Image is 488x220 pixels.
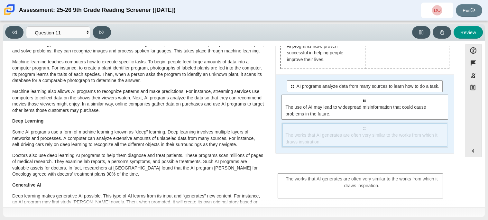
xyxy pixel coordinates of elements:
img: Carmen School of Science & Technology [3,3,16,16]
a: Carmen School of Science & Technology [3,12,16,17]
div: AI programs analyze data from many sources to learn how to do a task. [287,80,442,92]
p: AI is the technology that enables machines to use humanlike intelligence to perform tasks. With A... [12,41,265,54]
span: The works that AI generates are often very similar to the works from which it draws inspiration. [286,132,445,145]
button: Expand menu. Displays the button labels. [466,145,481,157]
span: DO [434,8,441,13]
button: Toggle response masking [465,69,482,82]
span: AI programs have proven successful in helping people improve their lives. [287,43,358,63]
b: Deep Learning [12,118,43,124]
span: AI programs analyze data from many sources to learn how to do a task. [297,83,439,90]
span: The use of AI may lead to widespread misinformation that could cause problems in the future. [286,104,445,117]
div: The use of AI may lead to widespread misinformation that could cause problems in the future. [281,95,448,120]
button: Flag item [465,57,482,69]
div: Assessment: 25-26 9th Grade Reading Screener ([DATE]) [19,3,176,18]
div: Drop response in row 1 of column 2 (Conflicting Ideas) [365,39,449,69]
div: 3 possible responses, select a response to begin moving the response to the desired drop area or ... [276,74,454,153]
button: Notepad [465,82,482,95]
button: Raise Your Hand [433,26,451,39]
div: Assessment items [6,44,459,205]
p: Machine learning teaches computers how to execute specific tasks. To begin, people feed large amo... [12,59,265,84]
button: Review [454,26,483,39]
button: Open Accessibility Menu [465,44,482,57]
p: Machine learning also allows AI programs to recognize patterns and make predictions. For instance... [12,88,265,114]
p: Doctors also use deep learning AI programs to help them diagnose and treat patients. These progra... [12,152,265,178]
p: Some AI programs use a form of machine learning known as “deep” learning. Deep learning involves ... [12,129,265,148]
b: Generative AI [12,182,41,188]
span: AI programs have proven successful in helping people improve their lives. [282,41,361,65]
div: The works that AI generates are often very similar to the works from which it draws inspiration. [281,123,448,148]
div: Drop response in row 1 of column 1 (Shared Ideas) [281,39,365,69]
a: Exit [456,4,482,17]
